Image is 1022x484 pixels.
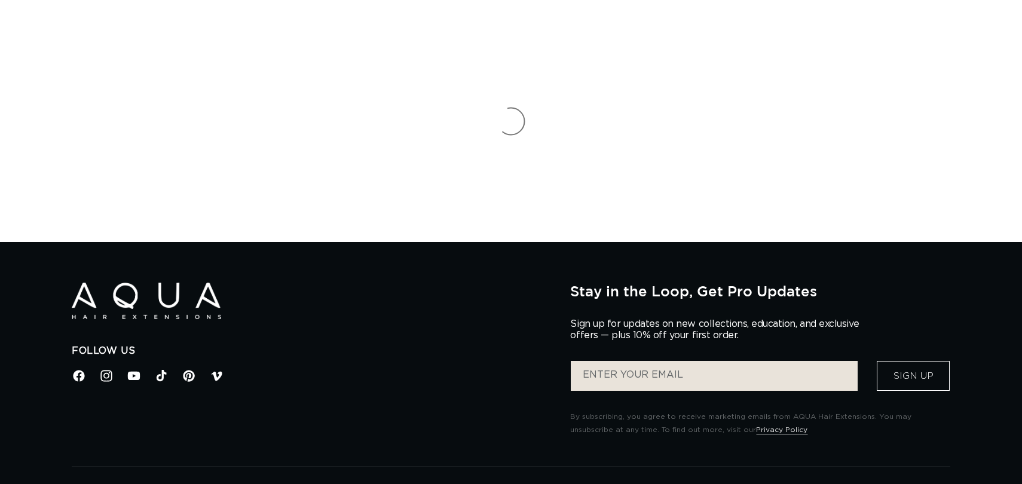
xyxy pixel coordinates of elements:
[756,426,807,433] a: Privacy Policy
[570,411,950,436] p: By subscribing, you agree to receive marketing emails from AQUA Hair Extensions. You may unsubscr...
[570,283,950,299] h2: Stay in the Loop, Get Pro Updates
[72,283,221,319] img: Aqua Hair Extensions
[877,361,950,391] button: Sign Up
[571,361,858,391] input: ENTER YOUR EMAIL
[72,345,552,357] h2: Follow Us
[570,318,869,341] p: Sign up for updates on new collections, education, and exclusive offers — plus 10% off your first...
